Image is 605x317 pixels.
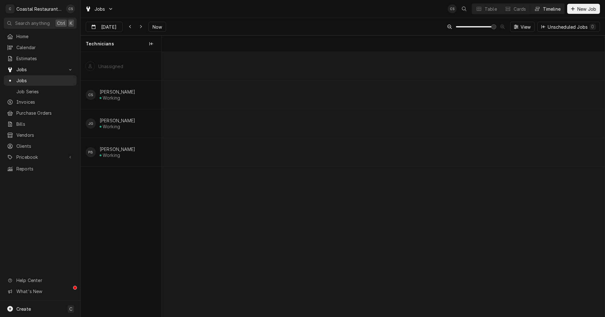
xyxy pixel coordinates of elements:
[100,118,135,123] div: [PERSON_NAME]
[537,22,600,32] button: Unscheduled Jobs0
[86,147,96,157] div: Phill Blush's Avatar
[16,143,73,149] span: Clients
[66,4,75,13] div: CS
[100,147,135,152] div: [PERSON_NAME]
[162,52,605,317] div: normal
[4,164,77,174] a: Reports
[4,31,77,42] a: Home
[16,121,73,127] span: Bills
[543,6,561,12] div: Timeline
[16,132,73,138] span: Vendors
[567,4,600,14] button: New Job
[148,22,166,32] button: Now
[16,277,73,284] span: Help Center
[4,275,77,285] a: Go to Help Center
[485,6,497,12] div: Table
[16,55,73,62] span: Estimates
[4,141,77,151] a: Clients
[16,88,73,95] span: Job Series
[448,4,457,13] div: Chris Sockriter's Avatar
[4,97,77,107] a: Invoices
[103,124,120,129] div: Working
[16,66,64,73] span: Jobs
[4,108,77,118] a: Purchase Orders
[86,118,96,129] div: James Gatton's Avatar
[4,75,77,86] a: Jobs
[16,306,31,312] span: Create
[576,6,597,12] span: New Job
[4,119,77,129] a: Bills
[16,165,73,172] span: Reports
[16,6,63,12] div: Coastal Restaurant Repair
[16,77,73,84] span: Jobs
[69,306,72,312] span: C
[510,22,535,32] button: View
[66,4,75,13] div: Chris Sockriter's Avatar
[86,90,96,100] div: Chris Sockriter's Avatar
[16,99,73,105] span: Invoices
[86,147,96,157] div: PB
[591,23,595,30] div: 0
[6,4,14,13] div: C
[4,152,77,162] a: Go to Pricebook
[86,22,123,32] button: [DATE]
[16,154,64,160] span: Pricebook
[16,288,73,295] span: What's New
[514,6,526,12] div: Cards
[4,42,77,53] a: Calendar
[86,90,96,100] div: CS
[81,36,161,52] div: Technicians column. SPACE for context menu
[81,52,161,317] div: left
[16,44,73,51] span: Calendar
[95,6,105,12] span: Jobs
[98,64,124,69] div: Unassigned
[4,64,77,75] a: Go to Jobs
[4,18,77,29] button: Search anythingCtrlK
[448,4,457,13] div: CS
[4,86,77,97] a: Job Series
[519,24,532,30] span: View
[459,4,469,14] button: Open search
[70,20,72,26] span: K
[16,110,73,116] span: Purchase Orders
[83,4,116,14] a: Go to Jobs
[15,20,50,26] span: Search anything
[103,153,120,158] div: Working
[548,24,596,30] div: Unscheduled Jobs
[4,53,77,64] a: Estimates
[151,24,163,30] span: Now
[4,130,77,140] a: Vendors
[86,118,96,129] div: JG
[4,286,77,297] a: Go to What's New
[86,41,114,47] span: Technicians
[57,20,65,26] span: Ctrl
[100,89,135,95] div: [PERSON_NAME]
[16,33,73,40] span: Home
[103,95,120,101] div: Working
